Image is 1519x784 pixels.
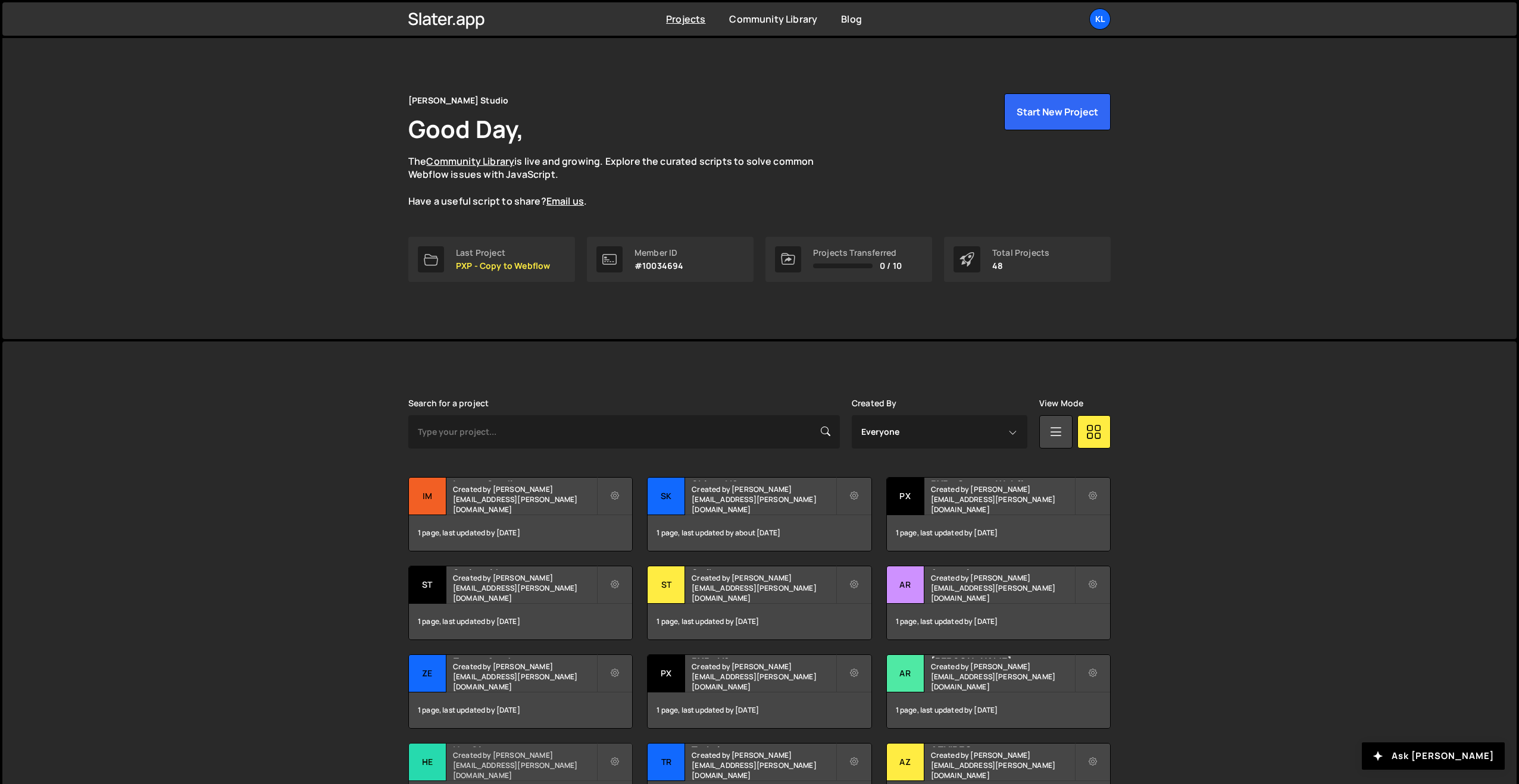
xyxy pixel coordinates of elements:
a: Ar [PERSON_NAME] Created by [PERSON_NAME][EMAIL_ADDRESS][PERSON_NAME][DOMAIN_NAME] 1 page, last u... [886,654,1111,729]
h2: Zecom Academy [453,655,596,658]
small: Created by [PERSON_NAME][EMAIL_ADDRESS][PERSON_NAME][DOMAIN_NAME] [692,573,835,603]
div: Last Project [456,248,550,258]
small: Created by [PERSON_NAME][EMAIL_ADDRESS][PERSON_NAME][DOMAIN_NAME] [453,661,596,692]
div: 1 page, last updated by [DATE] [409,515,632,551]
a: Im Impact Studio Created by [PERSON_NAME][EMAIL_ADDRESS][PERSON_NAME][DOMAIN_NAME] 1 page, last u... [408,477,633,551]
div: 1 page, last updated by [DATE] [887,515,1110,551]
h2: Styleguide [453,566,596,570]
h1: Good Day, [408,112,524,145]
div: 1 page, last updated by [DATE] [887,604,1110,639]
p: #10034694 [635,261,683,271]
p: PXP - Copy to Webflow [456,261,550,271]
h2: Skiveo V2 [692,478,835,481]
div: 1 page, last updated by [DATE] [887,692,1110,728]
small: Created by [PERSON_NAME][EMAIL_ADDRESS][PERSON_NAME][DOMAIN_NAME] [453,484,596,515]
small: Created by [PERSON_NAME][EMAIL_ADDRESS][PERSON_NAME][DOMAIN_NAME] [453,750,596,780]
div: PX [648,655,685,692]
div: St [409,566,446,604]
h2: Arntreal [931,566,1074,570]
a: Kl [1089,8,1111,30]
a: Projects [666,12,705,26]
span: 0 / 10 [880,261,902,271]
div: Member ID [635,248,683,258]
div: Ze [409,655,446,692]
div: 1 page, last updated by about [DATE] [648,515,871,551]
a: PX PXP - V2 Created by [PERSON_NAME][EMAIL_ADDRESS][PERSON_NAME][DOMAIN_NAME] 1 page, last update... [647,654,871,729]
div: Projects Transferred [813,248,902,258]
div: Ar [887,655,924,692]
small: Created by [PERSON_NAME][EMAIL_ADDRESS][PERSON_NAME][DOMAIN_NAME] [692,750,835,780]
h2: PXP - Copy to Webflow [931,478,1074,481]
h2: Striker [692,566,835,570]
button: Ask [PERSON_NAME] [1362,742,1505,770]
small: Created by [PERSON_NAME][EMAIL_ADDRESS][PERSON_NAME][DOMAIN_NAME] [931,661,1074,692]
label: Created By [852,399,897,408]
p: The is live and growing. Explore the curated scripts to solve common Webflow issues with JavaScri... [408,155,837,208]
h2: AZVIDEO [931,744,1074,747]
label: Search for a project [408,399,489,408]
h2: PXP - V2 [692,655,835,658]
a: Sk Skiveo V2 Created by [PERSON_NAME][EMAIL_ADDRESS][PERSON_NAME][DOMAIN_NAME] 1 page, last updat... [647,477,871,551]
a: St Striker Created by [PERSON_NAME][EMAIL_ADDRESS][PERSON_NAME][DOMAIN_NAME] 1 page, last updated... [647,566,871,640]
a: St Styleguide Created by [PERSON_NAME][EMAIL_ADDRESS][PERSON_NAME][DOMAIN_NAME] 1 page, last upda... [408,566,633,640]
button: Start New Project [1004,93,1111,130]
div: Tr [648,744,685,781]
a: Email us [546,195,584,208]
small: Created by [PERSON_NAME][EMAIL_ADDRESS][PERSON_NAME][DOMAIN_NAME] [931,484,1074,515]
label: View Mode [1039,399,1083,408]
h2: Trakalyze [692,744,835,747]
small: Created by [PERSON_NAME][EMAIL_ADDRESS][PERSON_NAME][DOMAIN_NAME] [931,573,1074,603]
p: 48 [992,261,1049,271]
a: Blog [841,12,862,26]
a: PX PXP - Copy to Webflow Created by [PERSON_NAME][EMAIL_ADDRESS][PERSON_NAME][DOMAIN_NAME] 1 page... [886,477,1111,551]
a: Ze Zecom Academy Created by [PERSON_NAME][EMAIL_ADDRESS][PERSON_NAME][DOMAIN_NAME] 1 page, last u... [408,654,633,729]
small: Created by [PERSON_NAME][EMAIL_ADDRESS][PERSON_NAME][DOMAIN_NAME] [692,661,835,692]
div: Sk [648,478,685,515]
small: Created by [PERSON_NAME][EMAIL_ADDRESS][PERSON_NAME][DOMAIN_NAME] [692,484,835,515]
input: Type your project... [408,415,840,449]
div: AZ [887,744,924,781]
div: 1 page, last updated by [DATE] [409,692,632,728]
div: St [648,566,685,604]
div: PX [887,478,924,515]
h2: [PERSON_NAME] [931,655,1074,658]
a: Community Library [426,155,514,168]
h2: HeySimon [453,744,596,747]
div: [PERSON_NAME] Studio [408,93,508,108]
small: Created by [PERSON_NAME][EMAIL_ADDRESS][PERSON_NAME][DOMAIN_NAME] [453,573,596,603]
div: 1 page, last updated by [DATE] [648,692,871,728]
div: 1 page, last updated by [DATE] [648,604,871,639]
div: Ar [887,566,924,604]
a: Community Library [729,12,817,26]
div: 1 page, last updated by [DATE] [409,604,632,639]
div: Total Projects [992,248,1049,258]
div: Im [409,478,446,515]
small: Created by [PERSON_NAME][EMAIL_ADDRESS][PERSON_NAME][DOMAIN_NAME] [931,750,1074,780]
a: Last Project PXP - Copy to Webflow [408,237,575,282]
a: Ar Arntreal Created by [PERSON_NAME][EMAIL_ADDRESS][PERSON_NAME][DOMAIN_NAME] 1 page, last update... [886,566,1111,640]
div: He [409,744,446,781]
h2: Impact Studio [453,478,596,481]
